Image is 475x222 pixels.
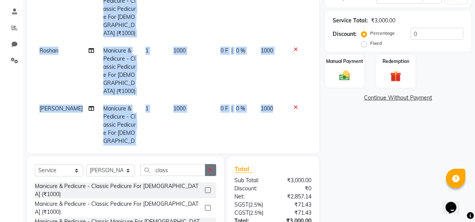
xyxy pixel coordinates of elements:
[231,105,233,113] span: |
[173,47,186,54] span: 1000
[236,105,245,113] span: 0 %
[231,47,233,55] span: |
[383,58,409,65] label: Redemption
[35,182,202,198] div: Manicure & Pedicure - Classic Pedicure For [DEMOGRAPHIC_DATA] (₹1000)
[336,69,354,82] img: _cash.svg
[235,165,253,173] span: Total
[387,69,405,83] img: _gift.svg
[261,105,273,112] span: 1000
[251,210,262,216] span: 2.5%
[229,201,273,209] div: ( )
[229,193,273,201] div: Net:
[145,47,149,54] span: 1
[103,47,136,95] span: Manicure & Pedicure - Classic Pedicure For [DEMOGRAPHIC_DATA] (₹1000)
[220,47,228,55] span: 0 F
[326,94,470,102] a: Continue Without Payment
[333,17,368,25] div: Service Total:
[39,105,83,112] span: [PERSON_NAME]
[235,201,249,208] span: SGST
[250,202,262,208] span: 2.5%
[35,200,202,216] div: Manicure & Pedicure - Classic Pedicure For [DEMOGRAPHIC_DATA] (₹1000)
[370,30,395,37] label: Percentage
[103,105,136,153] span: Manicure & Pedicure - Classic Pedicure For [DEMOGRAPHIC_DATA] (₹1000)
[236,47,245,55] span: 0 %
[261,47,273,54] span: 1000
[140,164,205,176] input: Search or Scan
[273,193,317,201] div: ₹2,857.14
[220,105,228,113] span: 0 F
[235,209,249,216] span: CGST
[173,105,186,112] span: 1000
[371,17,395,25] div: ₹3,000.00
[443,191,467,214] iframe: chat widget
[229,176,273,185] div: Sub Total:
[326,58,363,65] label: Manual Payment
[370,40,382,47] label: Fixed
[333,30,357,38] div: Discount:
[273,209,317,217] div: ₹71.43
[39,47,58,54] span: Roshan
[229,185,273,193] div: Discount:
[273,201,317,209] div: ₹71.43
[229,209,273,217] div: ( )
[273,185,317,193] div: ₹0
[145,105,149,112] span: 1
[273,176,317,185] div: ₹3,000.00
